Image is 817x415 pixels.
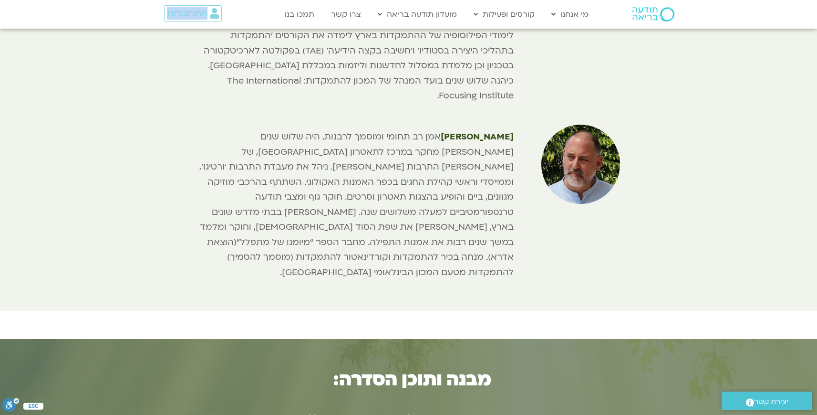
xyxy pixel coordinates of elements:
[164,5,222,21] a: התחברות
[373,5,462,23] a: מועדון תודעה בריאה
[722,392,812,410] a: יצירת קשר
[280,5,319,23] a: תמכו בנו
[754,395,788,408] span: יצירת קשר
[632,7,674,21] img: תודעה בריאה
[469,5,539,23] a: קורסים ופעילות
[199,131,514,278] span: אמן רב תחומי ומוסמך לרבנות, היה שלוש שנים [PERSON_NAME] מחקר במרכז לתאטרון [GEOGRAPHIC_DATA], של ...
[326,5,366,23] a: צרו קשר
[167,8,207,19] span: התחברות
[441,131,514,143] b: [PERSON_NAME]
[121,369,703,391] h2: מבנה ותוכן הסדרה:
[547,5,593,23] a: מי אנחנו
